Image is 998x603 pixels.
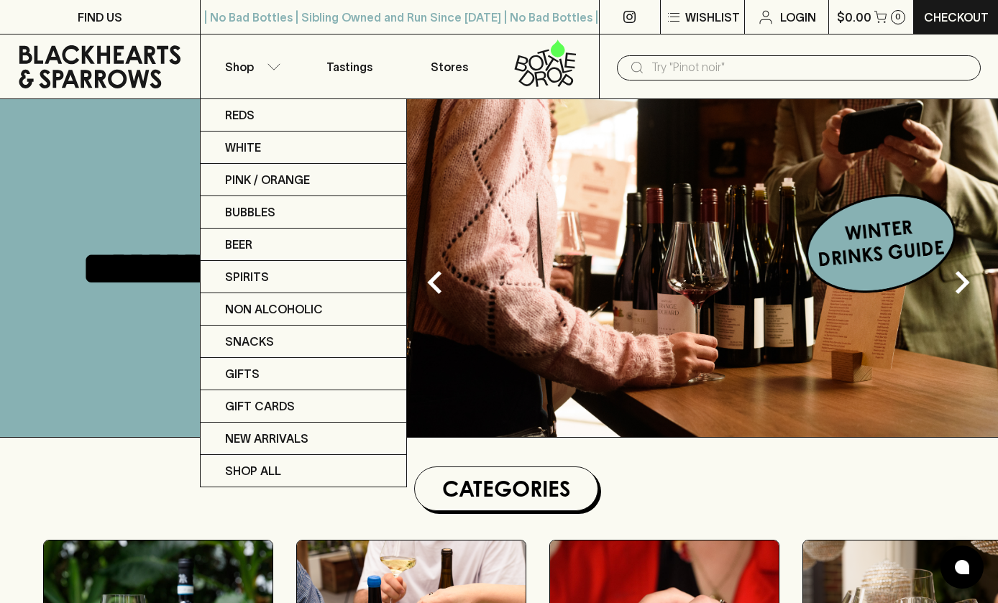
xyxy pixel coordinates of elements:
a: New Arrivals [201,423,406,455]
a: Beer [201,229,406,261]
a: Reds [201,99,406,132]
p: White [225,139,261,156]
p: Reds [225,106,255,124]
p: Snacks [225,333,274,350]
a: White [201,132,406,164]
a: Bubbles [201,196,406,229]
p: Non Alcoholic [225,300,323,318]
p: Bubbles [225,203,275,221]
p: Beer [225,236,252,253]
p: Spirits [225,268,269,285]
a: Gifts [201,358,406,390]
a: Non Alcoholic [201,293,406,326]
p: New Arrivals [225,430,308,447]
a: Spirits [201,261,406,293]
p: SHOP ALL [225,462,281,479]
img: bubble-icon [955,560,969,574]
a: Pink / Orange [201,164,406,196]
a: Snacks [201,326,406,358]
a: SHOP ALL [201,455,406,487]
a: Gift Cards [201,390,406,423]
p: Pink / Orange [225,171,310,188]
p: Gift Cards [225,397,295,415]
p: Gifts [225,365,260,382]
